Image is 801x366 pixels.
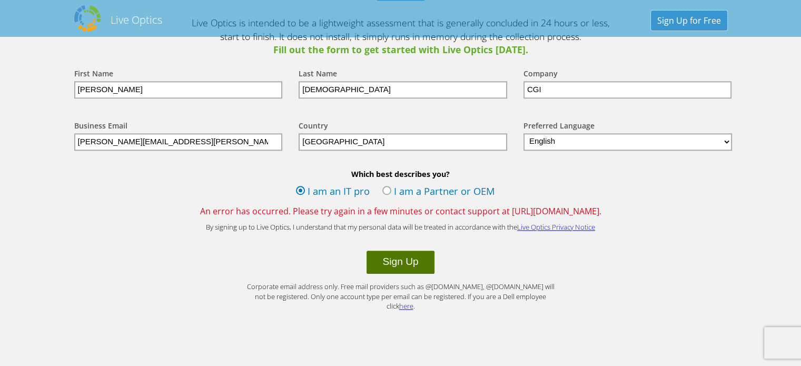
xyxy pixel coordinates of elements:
[651,11,727,31] a: Sign Up for Free
[399,301,413,311] a: here
[74,5,101,32] img: Dell Dpack
[190,43,611,57] span: Fill out the form to get started with Live Optics [DATE].
[382,184,495,200] label: I am a Partner or OEM
[523,68,558,81] label: Company
[367,251,434,274] button: Sign Up
[190,16,611,57] p: Live Optics is intended to be a lightweight assessment that is generally concluded in 24 hours or...
[523,121,595,133] label: Preferred Language
[299,68,337,81] label: Last Name
[296,184,370,200] label: I am an IT pro
[74,121,127,133] label: Business Email
[74,68,113,81] label: First Name
[64,169,738,179] b: Which best describes you?
[299,133,507,151] input: Start typing to search for a country
[64,205,738,217] span: An error has occurred. Please try again in a few minutes or contact support at [URL][DOMAIN_NAME].
[299,121,328,133] label: Country
[190,222,611,232] p: By signing up to Live Optics, I understand that my personal data will be treated in accordance wi...
[111,13,162,27] h2: Live Optics
[243,282,559,311] p: Corporate email address only. Free mail providers such as @[DOMAIN_NAME], @[DOMAIN_NAME] will not...
[517,222,595,232] a: Live Optics Privacy Notice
